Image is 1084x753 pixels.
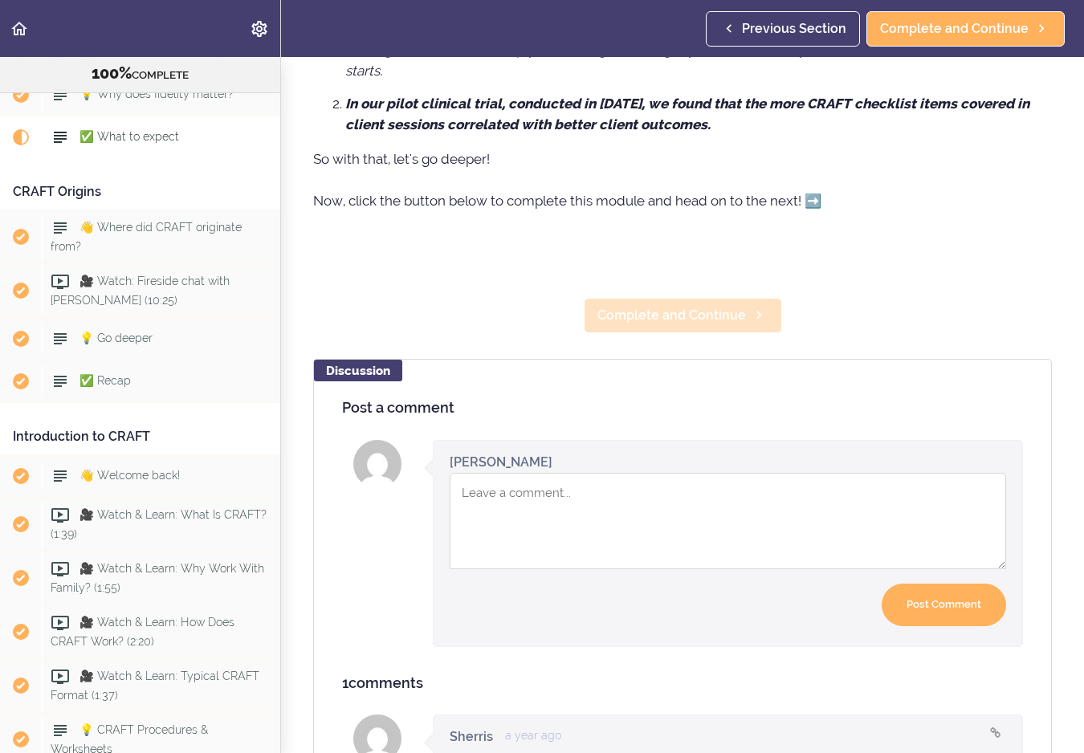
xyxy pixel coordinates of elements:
[882,584,1006,626] input: Post Comment
[597,306,746,325] span: Complete and Continue
[345,21,1045,79] em: The videos are designed to be listened to in the briefest of moments before/between sessions so y...
[342,675,1023,691] h4: comments
[10,19,29,39] svg: Back to course curriculum
[505,727,561,744] div: a year ago
[51,562,264,593] span: 🎥 Watch & Learn: Why Work With Family? (1:55)
[345,96,1029,132] em: In our pilot clinical trial, conducted in [DATE], we found that the more CRAFT checklist items co...
[450,727,493,746] div: Sherris
[880,19,1029,39] span: Complete and Continue
[866,11,1065,47] a: Complete and Continue
[79,469,180,482] span: 👋 Welcome back!
[79,88,234,100] span: 💡 Why does fidelity matter?
[450,453,552,471] div: [PERSON_NAME]
[51,275,230,306] span: 🎥 Watch: Fireside chat with [PERSON_NAME] (10:25)
[342,674,348,691] span: 1
[79,332,153,344] span: 💡 Go deeper
[79,374,131,387] span: ✅ Recap
[450,473,1006,569] textarea: Comment box
[51,221,242,252] span: 👋 Where did CRAFT originate from?
[706,11,860,47] a: Previous Section
[79,130,179,143] span: ✅ What to expect
[92,63,132,83] span: 100%
[20,63,260,84] div: COMPLETE
[250,19,269,39] svg: Settings Menu
[51,670,259,701] span: 🎥 Watch & Learn: Typical CRAFT Format (1:37)
[353,440,401,488] img: Cherelle
[342,400,1023,416] h4: Post a comment
[314,360,402,381] div: Discussion
[313,147,1052,171] p: So with that, let's go deeper!
[51,616,234,647] span: 🎥 Watch & Learn: How Does CRAFT Work? (2:20)
[313,193,821,209] span: Now, click the button below to complete this module and head on to the next! ➡️
[584,298,782,333] a: Complete and Continue
[742,19,846,39] span: Previous Section
[51,508,267,539] span: 🎥 Watch & Learn: What Is CRAFT? (1:39)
